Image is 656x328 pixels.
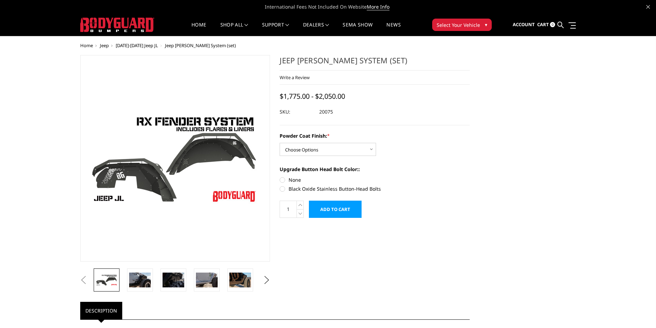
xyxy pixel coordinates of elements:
[537,15,555,34] a: Cart 0
[196,273,218,287] img: Jeep JL Fender System (set)
[100,42,109,49] a: Jeep
[513,15,535,34] a: Account
[386,22,400,36] a: News
[280,185,470,192] label: Black Oxide Stainless Button-Head Bolts
[116,42,158,49] a: [DATE]-[DATE] Jeep JL
[96,274,117,286] img: Jeep JL Fender System (set)
[309,201,362,218] input: Add to Cart
[485,21,487,28] span: ▾
[367,3,389,10] a: More Info
[220,22,248,36] a: shop all
[343,22,373,36] a: SEMA Show
[437,21,480,29] span: Select Your Vehicle
[229,273,251,287] img: Jeep JL Fender System (set)
[129,273,151,287] img: Jeep JL Fender System (set)
[319,106,333,118] dd: 20075
[537,21,549,28] span: Cart
[280,132,470,139] label: Powder Coat Finish:
[280,106,314,118] dt: SKU:
[513,21,535,28] span: Account
[280,166,470,173] label: Upgrade Button Head Bolt Color::
[550,22,555,27] span: 0
[80,302,122,319] a: Description
[303,22,329,36] a: Dealers
[432,19,492,31] button: Select Your Vehicle
[89,110,261,207] img: Jeep JL Fender System (set)
[80,18,154,32] img: BODYGUARD BUMPERS
[262,22,289,36] a: Support
[80,55,270,262] a: Jeep JL Fender System (set)
[163,273,184,287] img: Jeep JL Fender System (set)
[191,22,206,36] a: Home
[261,275,272,285] button: Next
[280,92,345,101] span: $1,775.00 - $2,050.00
[80,42,93,49] a: Home
[280,55,470,71] h1: Jeep [PERSON_NAME] System (set)
[280,176,470,183] label: None
[79,275,89,285] button: Previous
[165,42,236,49] span: Jeep [PERSON_NAME] System (set)
[280,74,310,81] a: Write a Review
